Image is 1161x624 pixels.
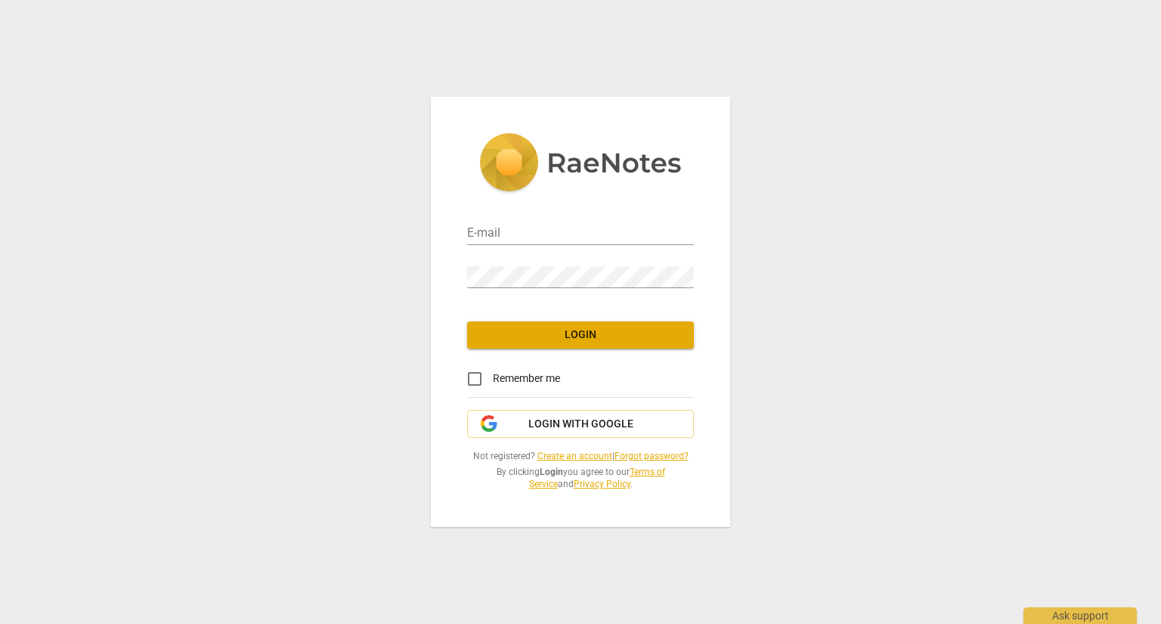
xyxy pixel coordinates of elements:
span: Login with Google [528,417,633,432]
a: Terms of Service [529,467,665,490]
a: Privacy Policy [574,479,630,489]
a: Create an account [537,451,612,461]
span: By clicking you agree to our and . [467,466,694,491]
span: Not registered? | [467,450,694,463]
span: Login [479,328,682,343]
div: Ask support [1023,607,1137,624]
button: Login [467,321,694,349]
a: Forgot password? [615,451,689,461]
b: Login [540,467,563,477]
span: Remember me [493,371,560,387]
button: Login with Google [467,410,694,439]
img: 5ac2273c67554f335776073100b6d88f.svg [479,133,682,195]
